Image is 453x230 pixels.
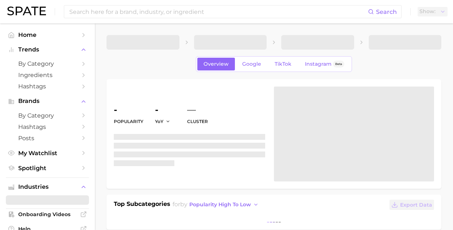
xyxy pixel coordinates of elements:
a: Spotlight [6,162,89,174]
dd: - [114,106,143,114]
a: Home [6,29,89,41]
input: Search here for a brand, industry, or ingredient [69,5,368,18]
span: by Category [18,112,77,119]
button: Export Data [390,200,434,210]
a: Onboarding Videos [6,209,89,220]
button: Industries [6,181,89,192]
span: Show [419,9,435,14]
span: popularity high to low [189,202,251,208]
h1: Top Subcategories [114,200,170,211]
span: Industries [18,184,77,190]
button: popularity high to low [187,200,261,210]
button: Show [418,7,448,16]
a: Hashtags [6,121,89,133]
span: Onboarding Videos [18,211,77,218]
button: Trends [6,44,89,55]
a: Overview [197,58,235,70]
span: Hashtags [18,83,77,90]
span: Ingredients [18,72,77,78]
a: Posts [6,133,89,144]
span: Google [242,61,261,67]
a: InstagramBeta [299,58,351,70]
a: TikTok [268,58,298,70]
span: by Category [18,60,77,67]
a: by Category [6,110,89,121]
a: by Category [6,58,89,69]
dd: - [155,106,175,114]
span: Beta [335,61,342,67]
span: — [187,106,196,114]
dt: Popularity [114,117,143,126]
span: Overview [204,61,229,67]
span: Search [376,8,397,15]
span: Home [18,31,77,38]
span: TikTok [275,61,291,67]
span: Posts [18,135,77,142]
span: for by [173,201,261,208]
button: Brands [6,96,89,107]
a: Google [236,58,267,70]
span: Brands [18,98,77,104]
span: Hashtags [18,123,77,130]
span: My Watchlist [18,150,77,157]
a: Ingredients [6,69,89,81]
span: YoY [155,118,163,124]
span: Export Data [400,202,432,208]
dt: cluster [187,117,208,126]
a: Hashtags [6,81,89,92]
a: My Watchlist [6,147,89,159]
button: YoY [155,118,171,124]
span: Spotlight [18,165,77,172]
img: SPATE [7,7,46,15]
span: Trends [18,46,77,53]
span: Instagram [305,61,332,67]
